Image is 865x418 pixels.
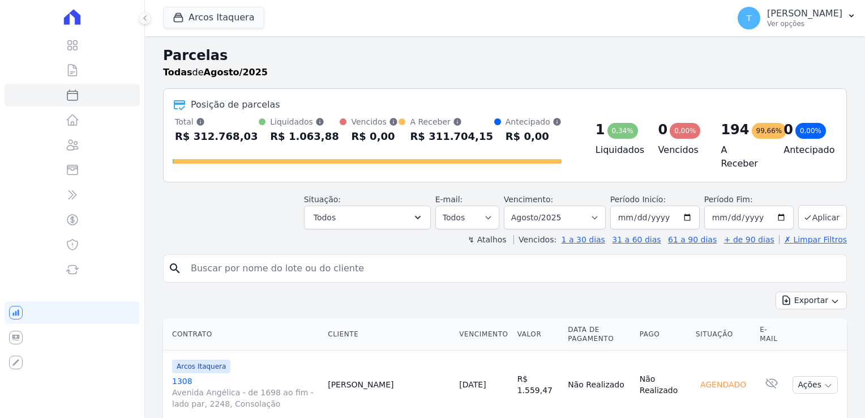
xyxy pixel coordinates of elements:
div: R$ 311.704,15 [410,127,493,146]
th: Vencimento [455,318,512,351]
th: Situação [691,318,755,351]
div: 1 [596,121,605,139]
label: Situação: [304,195,341,204]
div: R$ 0,00 [351,127,397,146]
div: 99,66% [752,123,787,139]
label: Agendado [332,262,370,270]
button: Arcos Itaquera [163,7,264,28]
a: [DATE] [459,380,486,389]
a: + de 90 dias [724,235,774,244]
div: 194 [721,121,749,139]
label: Vencidos: [513,235,556,244]
div: Total [175,116,258,127]
th: E-mail [755,318,788,351]
h4: Vencidos [658,143,703,157]
span: Todos [314,211,336,224]
p: [PERSON_NAME] [767,8,842,19]
th: Pago [635,318,691,351]
button: Todos [304,206,431,229]
div: 0,00% [670,123,700,139]
a: 31 a 60 dias [612,235,661,244]
div: Antecipado [506,116,562,127]
div: Agendado [696,377,751,393]
th: Data de Pagamento [563,318,635,351]
button: Exportar [776,292,847,309]
div: 0 [658,121,668,139]
label: Em Aberto [332,278,371,286]
button: T [PERSON_NAME] Ver opções [729,2,865,34]
input: Buscar por nome do lote ou do cliente [184,257,842,280]
div: Vencidos [351,116,397,127]
div: R$ 0,00 [506,127,562,146]
label: Pago [332,293,350,302]
div: A Receber [410,116,493,127]
div: 0 [783,121,793,139]
a: ✗ Limpar Filtros [779,235,847,244]
h4: Antecipado [783,143,828,157]
h4: Liquidados [596,143,640,157]
a: 1 a 30 dias [562,235,605,244]
span: Avenida Angélica - de 1698 ao fim - lado par, 2248, Consolação [172,387,319,410]
label: Período Inicío: [610,195,666,204]
label: E-mail: [435,195,463,204]
label: Processando [332,309,379,317]
span: T [747,14,752,22]
i: search [168,262,182,275]
label: ↯ Atalhos [468,235,506,244]
h4: A Receber [721,143,765,170]
span: Arcos Itaquera [172,360,230,373]
p: de [163,66,268,79]
div: Liquidados [270,116,339,127]
div: 0,00% [795,123,826,139]
label: Cancelado [332,325,371,333]
div: Posição de parcelas [191,98,280,112]
div: R$ 312.768,03 [175,127,258,146]
label: Período Fim: [704,194,794,206]
th: Valor [513,318,564,351]
label: Vencido [332,340,361,348]
strong: Todas [163,67,192,78]
a: 1308Avenida Angélica - de 1698 ao fim - lado par, 2248, Consolação [172,376,319,410]
button: Aplicar [798,205,847,229]
strong: Agosto/2025 [204,67,268,78]
th: Contrato [163,318,323,351]
div: 0,34% [607,123,638,139]
button: Ações [793,376,838,394]
label: Vencimento: [504,195,553,204]
label: Selecionar todos [332,241,395,250]
a: 61 a 90 dias [668,235,717,244]
button: Aplicar [390,351,422,368]
p: Ver opções [767,19,842,28]
div: R$ 1.063,88 [270,127,339,146]
h2: Parcelas [163,45,847,66]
